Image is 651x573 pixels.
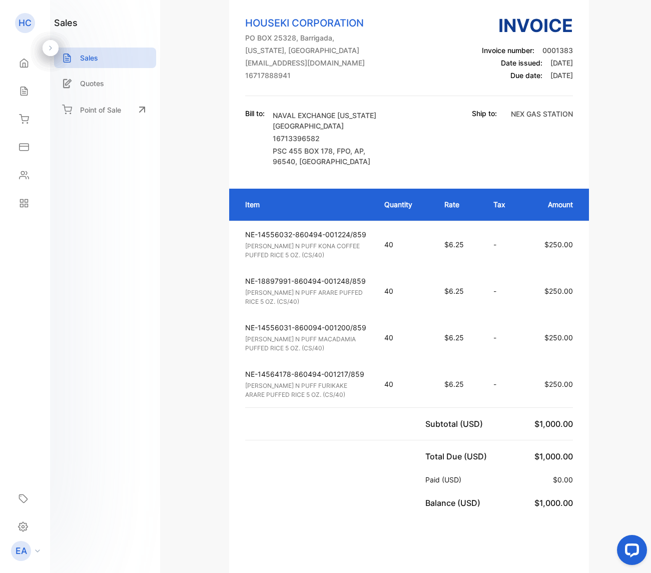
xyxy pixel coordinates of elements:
p: 40 [384,379,424,389]
p: HOUSEKI CORPORATION [245,16,365,31]
p: [PERSON_NAME] N PUFF MACADAMIA PUFFED RICE 5 OZ. (CS/40) [245,335,366,353]
span: $0.00 [553,475,573,484]
span: [DATE] [550,71,573,80]
p: - [493,379,513,389]
p: [US_STATE], [GEOGRAPHIC_DATA] [245,45,365,56]
p: 40 [384,332,424,343]
p: NAVAL EXCHANGE [US_STATE][GEOGRAPHIC_DATA] [273,110,388,131]
p: Rate [444,199,474,210]
p: PO BOX 25328, Barrigada, [245,33,365,43]
p: [PERSON_NAME] N PUFF ARARE PUFFED RICE 5 OZ. (CS/40) [245,288,366,306]
span: , FPO, AP [333,147,363,155]
span: , [GEOGRAPHIC_DATA] [295,157,370,166]
p: Tax [493,199,513,210]
span: NEX GAS STATION [511,110,573,118]
p: Sales [80,53,98,63]
p: - [493,332,513,343]
p: Bill to: [245,108,265,119]
p: HC [19,17,32,30]
p: 40 [384,239,424,250]
p: Quotes [80,78,104,89]
span: [DATE] [550,59,573,67]
p: EA [16,544,27,557]
p: Ship to: [472,108,497,119]
p: - [493,286,513,296]
p: [PERSON_NAME] N PUFF FURIKAKE ARARE PUFFED RICE 5 OZ. (CS/40) [245,381,366,399]
span: $6.25 [444,333,464,342]
span: Invoice number: [482,46,534,55]
p: [PERSON_NAME] N PUFF KONA COFFEE PUFFED RICE 5 OZ. (CS/40) [245,242,366,260]
iframe: LiveChat chat widget [609,531,651,573]
span: $250.00 [544,240,573,249]
span: $1,000.00 [534,419,573,429]
p: 16717888941 [245,70,365,81]
p: Item [245,199,364,210]
span: Due date: [510,71,542,80]
p: NE-18897991-860494-001248/859 [245,276,366,286]
p: Total Due (USD) [425,450,491,462]
a: Quotes [54,73,156,94]
span: $250.00 [544,333,573,342]
span: $1,000.00 [534,498,573,508]
h3: Invoice [482,12,573,39]
p: - [493,239,513,250]
span: PSC 455 BOX 178 [273,147,333,155]
span: 0001383 [542,46,573,55]
a: Sales [54,48,156,68]
span: $250.00 [544,380,573,388]
p: Subtotal (USD) [425,418,487,430]
span: $6.25 [444,287,464,295]
a: Point of Sale [54,99,156,121]
p: Balance (USD) [425,497,484,509]
p: Quantity [384,199,424,210]
p: [EMAIL_ADDRESS][DOMAIN_NAME] [245,58,365,68]
span: $1,000.00 [534,451,573,461]
p: 16713396582 [273,133,388,144]
p: NE-14564178-860494-001217/859 [245,369,366,379]
p: 40 [384,286,424,296]
span: $6.25 [444,380,464,388]
p: NE-14556032-860494-001224/859 [245,229,366,240]
p: Point of Sale [80,105,121,115]
span: $250.00 [544,287,573,295]
p: NE-14556031-860094-001200/859 [245,322,366,333]
p: Paid (USD) [425,474,465,485]
span: Date issued: [501,59,542,67]
span: $6.25 [444,240,464,249]
h1: sales [54,16,78,30]
p: Amount [533,199,573,210]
